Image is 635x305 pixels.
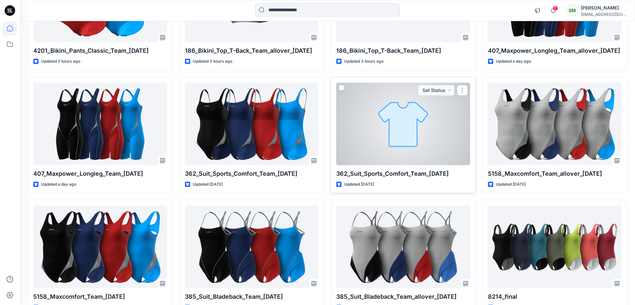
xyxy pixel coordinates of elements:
[336,46,470,55] p: 186_Bikini_Top_T-Back_Team_[DATE]
[33,82,167,165] a: 407_Maxpower_Longleg_Team_13.10.25
[185,169,319,178] p: 362_Suit_Sports_Comfort_Team_[DATE]
[488,169,622,178] p: 5158_Maxcomfort_Team_allover_[DATE]
[193,58,232,65] p: Updated 3 hours ago
[33,169,167,178] p: 407_Maxpower_Longleg_Team_[DATE]
[336,169,470,178] p: 362_Suit_Sports_Comfort_Team_[DATE]
[33,292,167,301] p: 5158_Maxcomfort_Team_[DATE]
[344,58,384,65] p: Updated 3 hours ago
[185,292,319,301] p: 385_Suit_Bladeback_Team_[DATE]
[336,292,470,301] p: 385_Suit_Bladeback_Team_allover_[DATE]
[33,205,167,288] a: 5158_Maxcomfort_Team_10.10.25
[185,46,319,55] p: 186_Bikini_Top_T-Back_Team_allover_[DATE]
[33,46,167,55] p: 4201_Bikini_Pants_Classic_Team_[DATE]
[581,4,627,12] div: [PERSON_NAME]
[496,181,526,188] p: Updated [DATE]
[581,12,627,17] div: [EMAIL_ADDRESS][DOMAIN_NAME]
[488,82,622,165] a: 5158_Maxcomfort_Team_allover_10.10.25
[336,82,470,165] a: 362_Suit_Sports_Comfort_Team_11.06.24
[41,181,76,188] p: Updated a day ago
[185,82,319,165] a: 362_Suit_Sports_Comfort_Team_11.06.24
[496,58,531,65] p: Updated a day ago
[488,46,622,55] p: 407_Maxpower_Longleg_Team_allover_[DATE]
[488,292,622,301] p: 8214_final
[566,5,578,16] div: SM
[336,205,470,288] a: 385_Suit_Bladeback_Team_allover_09.10.25
[185,205,319,288] a: 385_Suit_Bladeback_Team_09.10.25
[344,181,374,188] p: Updated [DATE]
[193,181,223,188] p: Updated [DATE]
[553,6,558,11] span: 7
[41,58,80,65] p: Updated 2 hours ago
[488,205,622,288] a: 8214_final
